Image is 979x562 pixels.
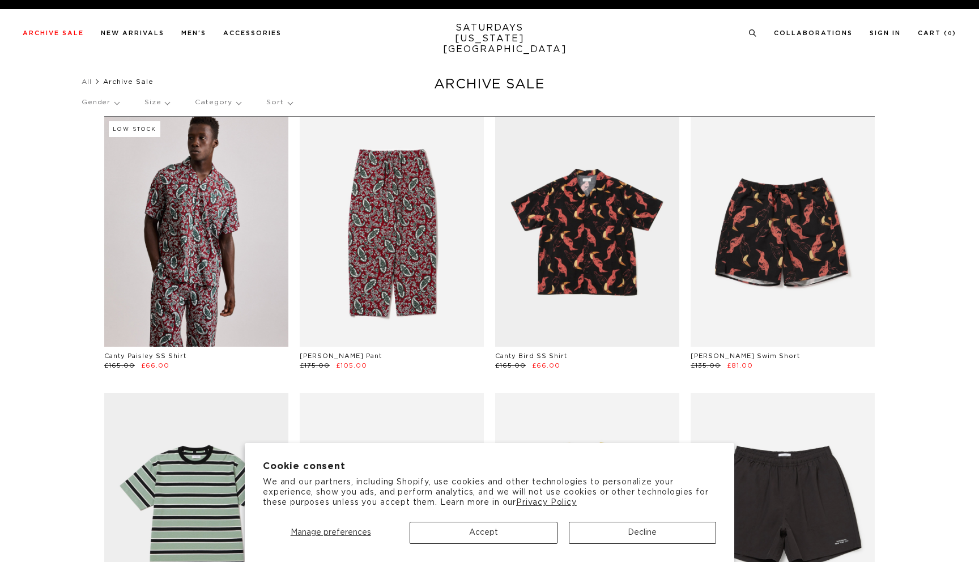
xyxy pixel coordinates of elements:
a: Collaborations [774,30,853,36]
span: Archive Sale [103,78,154,85]
a: [PERSON_NAME] Swim Short [691,353,800,359]
a: Canty Paisley SS Shirt [104,353,186,359]
span: £135.00 [691,363,721,369]
a: SATURDAYS[US_STATE][GEOGRAPHIC_DATA] [443,23,537,55]
span: £105.00 [336,363,367,369]
span: £175.00 [300,363,330,369]
span: £81.00 [727,363,753,369]
span: £66.00 [532,363,560,369]
button: Manage preferences [263,522,398,544]
p: We and our partners, including Shopify, use cookies and other technologies to personalize your ex... [263,477,716,508]
a: Men's [181,30,206,36]
a: Sign In [870,30,901,36]
p: Sort [266,90,292,116]
p: Category [195,90,241,116]
button: Decline [569,522,716,544]
a: All [82,78,92,85]
span: Manage preferences [291,529,371,537]
span: £165.00 [495,363,526,369]
a: [PERSON_NAME] Pant [300,353,382,359]
a: Archive Sale [23,30,84,36]
a: Cart (0) [918,30,956,36]
h2: Cookie consent [263,461,716,472]
a: Privacy Policy [516,499,577,506]
a: Canty Bird SS Shirt [495,353,567,359]
span: £165.00 [104,363,135,369]
small: 0 [948,31,952,36]
p: Gender [82,90,119,116]
div: Low Stock [109,121,160,137]
a: New Arrivals [101,30,164,36]
button: Accept [410,522,557,544]
span: £66.00 [141,363,169,369]
a: Accessories [223,30,282,36]
p: Size [144,90,169,116]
